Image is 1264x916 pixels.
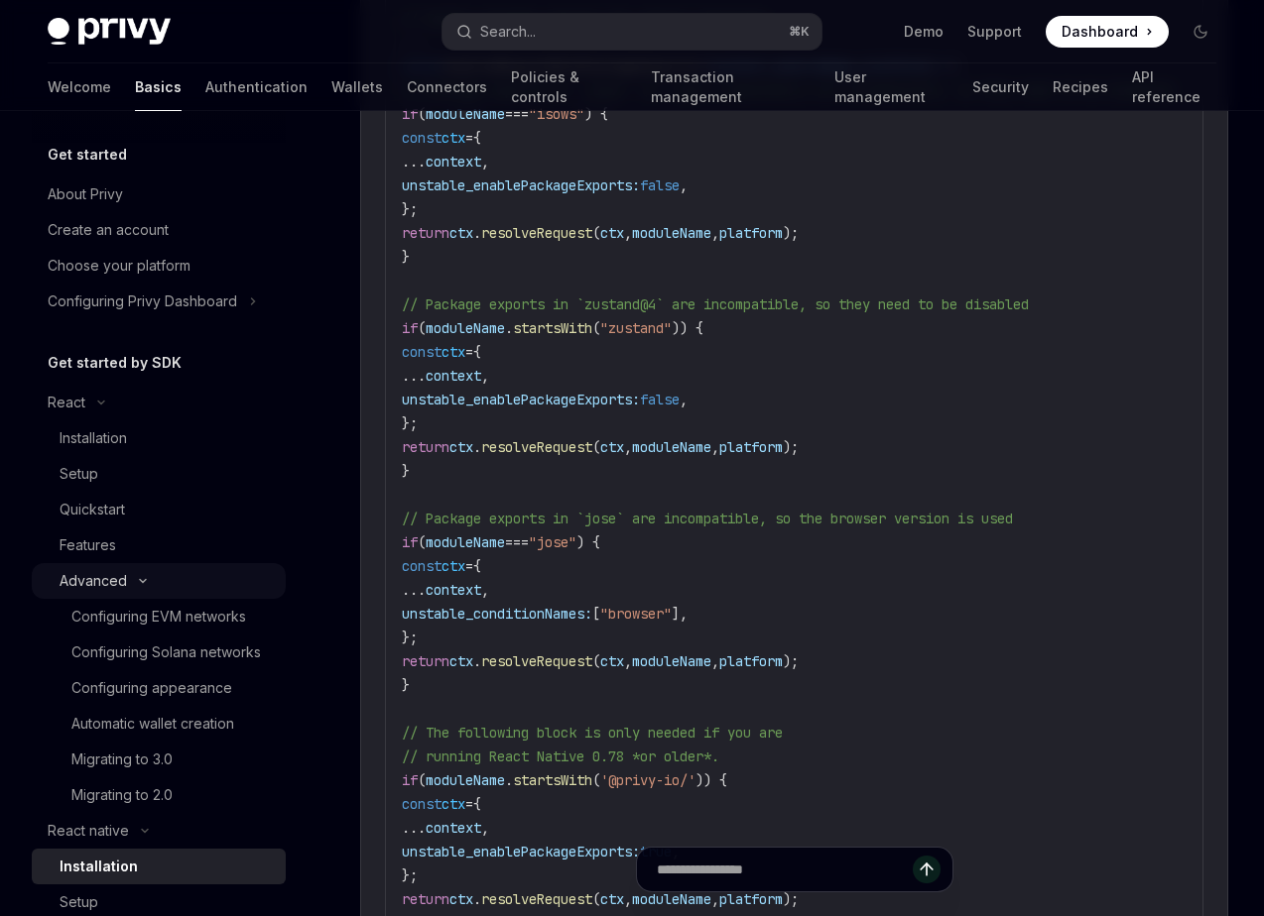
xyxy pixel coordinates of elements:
[402,557,442,575] span: const
[592,652,600,670] span: (
[1185,16,1216,48] button: Toggle dark mode
[60,426,127,450] div: Installation
[402,224,449,242] span: return
[32,670,286,706] a: Configuring appearance
[592,605,600,623] span: [
[402,153,426,171] span: ...
[402,295,1029,313] span: // Package exports in `zustand@4` are incompatible, so they need to be disabled
[480,20,536,44] div: Search...
[402,462,410,480] span: }
[71,747,173,771] div: Migrating to 3.0
[632,224,711,242] span: moduleName
[48,63,111,111] a: Welcome
[600,771,695,789] span: '@privy-io/'
[624,224,632,242] span: ,
[48,218,169,242] div: Create an account
[32,599,286,634] a: Configuring EVM networks
[402,724,783,742] span: // The following block is only needed if you are
[32,742,286,777] a: Migrating to 3.0
[481,581,489,599] span: ,
[32,248,286,284] a: Choose your platform
[402,200,418,218] span: };
[426,581,481,599] span: context
[695,771,727,789] span: )) {
[418,319,426,337] span: (
[600,319,672,337] span: "zustand"
[48,351,182,375] h5: Get started by SDK
[1062,22,1138,42] span: Dashboard
[789,24,810,40] span: ⌘ K
[48,18,171,46] img: dark logo
[473,557,481,575] span: {
[32,456,286,492] a: Setup
[32,634,286,670] a: Configuring Solana networks
[426,533,505,551] span: moduleName
[48,289,237,313] div: Configuring Privy Dashboard
[592,224,600,242] span: (
[48,819,129,843] div: React native
[71,605,246,629] div: Configuring EVM networks
[513,319,592,337] span: startsWith
[442,129,465,147] span: ctx
[402,319,418,337] span: if
[32,777,286,813] a: Migrating to 2.0
[426,105,505,123] span: moduleName
[680,391,688,408] span: ,
[60,462,98,486] div: Setup
[402,747,719,765] span: // running React Native 0.78 *or older*.
[465,795,473,813] span: =
[426,771,505,789] span: moduleName
[624,438,632,456] span: ,
[1046,16,1169,48] a: Dashboard
[719,438,783,456] span: platform
[402,176,640,194] span: unstable_enablePackageExports:
[71,640,261,664] div: Configuring Solana networks
[600,605,672,623] span: "browser"
[719,652,783,670] span: platform
[473,129,481,147] span: {
[449,652,473,670] span: ctx
[584,105,608,123] span: ) {
[481,153,489,171] span: ,
[426,819,481,837] span: context
[442,343,465,361] span: ctx
[402,343,442,361] span: const
[904,22,944,42] a: Demo
[402,605,592,623] span: unstable_conditionNames:
[592,438,600,456] span: (
[402,676,410,694] span: }
[402,414,418,432] span: };
[1132,63,1216,111] a: API reference
[418,771,426,789] span: (
[473,795,481,813] span: {
[402,533,418,551] span: if
[505,319,513,337] span: .
[426,367,481,385] span: context
[402,652,449,670] span: return
[913,856,941,883] button: Send message
[481,367,489,385] span: ,
[135,63,182,111] a: Basics
[680,176,688,194] span: ,
[1053,63,1108,111] a: Recipes
[449,438,473,456] span: ctx
[640,391,680,408] span: false
[71,783,173,807] div: Migrating to 2.0
[505,771,513,789] span: .
[442,795,465,813] span: ctx
[481,224,592,242] span: resolveRequest
[481,438,592,456] span: resolveRequest
[632,652,711,670] span: moduleName
[672,319,703,337] span: )) {
[402,819,426,837] span: ...
[48,391,85,414] div: React
[473,438,481,456] span: .
[529,533,576,551] span: "jose"
[60,498,125,521] div: Quickstart
[967,22,1022,42] a: Support
[592,771,600,789] span: (
[331,63,383,111] a: Wallets
[60,890,98,914] div: Setup
[71,712,234,736] div: Automatic wallet creation
[32,176,286,212] a: About Privy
